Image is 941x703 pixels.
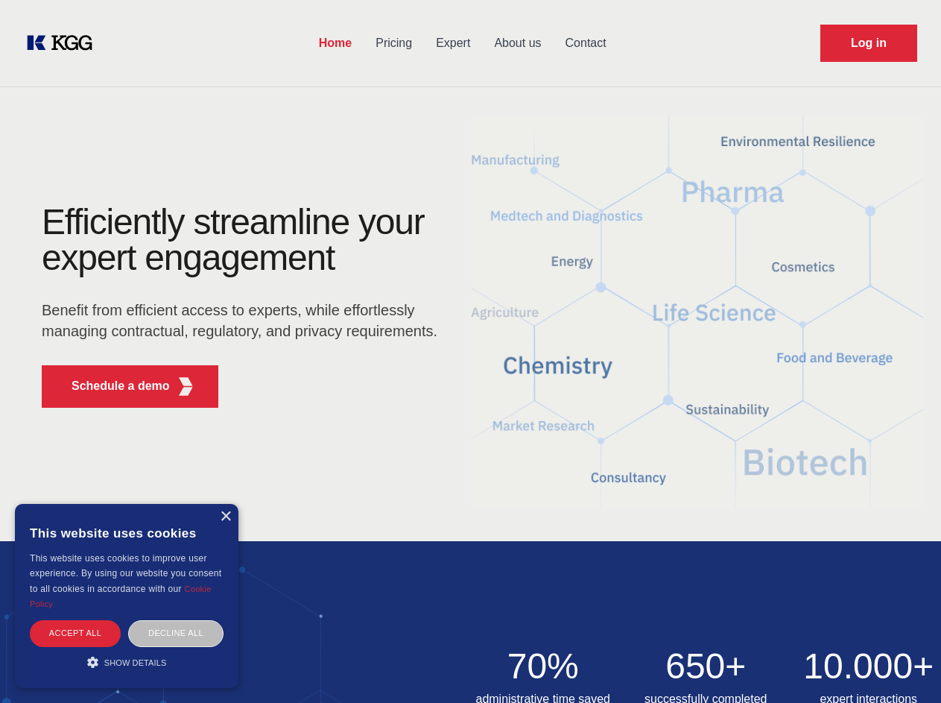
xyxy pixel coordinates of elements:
a: Request Demo [820,25,917,62]
div: Decline all [128,620,224,646]
iframe: Chat Widget [866,631,941,703]
div: This website uses cookies [30,515,224,551]
button: Schedule a demoKGG Fifth Element RED [42,365,218,408]
a: Pricing [364,24,424,63]
p: Benefit from efficient access to experts, while effortlessly managing contractual, regulatory, an... [42,300,447,341]
img: KGG Fifth Element RED [177,377,195,396]
span: Show details [104,658,167,667]
h2: 650+ [633,649,779,684]
a: Home [307,24,364,63]
a: Cookie Policy [30,584,212,608]
a: Contact [554,24,618,63]
h1: Efficiently streamline your expert engagement [42,204,447,276]
a: Expert [424,24,482,63]
a: KOL Knowledge Platform: Talk to Key External Experts (KEE) [24,31,104,55]
a: About us [482,24,553,63]
div: Show details [30,655,224,669]
p: Schedule a demo [72,377,170,395]
h2: 70% [471,649,616,684]
div: Close [220,511,231,523]
img: KGG Fifth Element RED [471,97,924,526]
span: This website uses cookies to improve user experience. By using our website you consent to all coo... [30,553,221,594]
div: Accept all [30,620,121,646]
